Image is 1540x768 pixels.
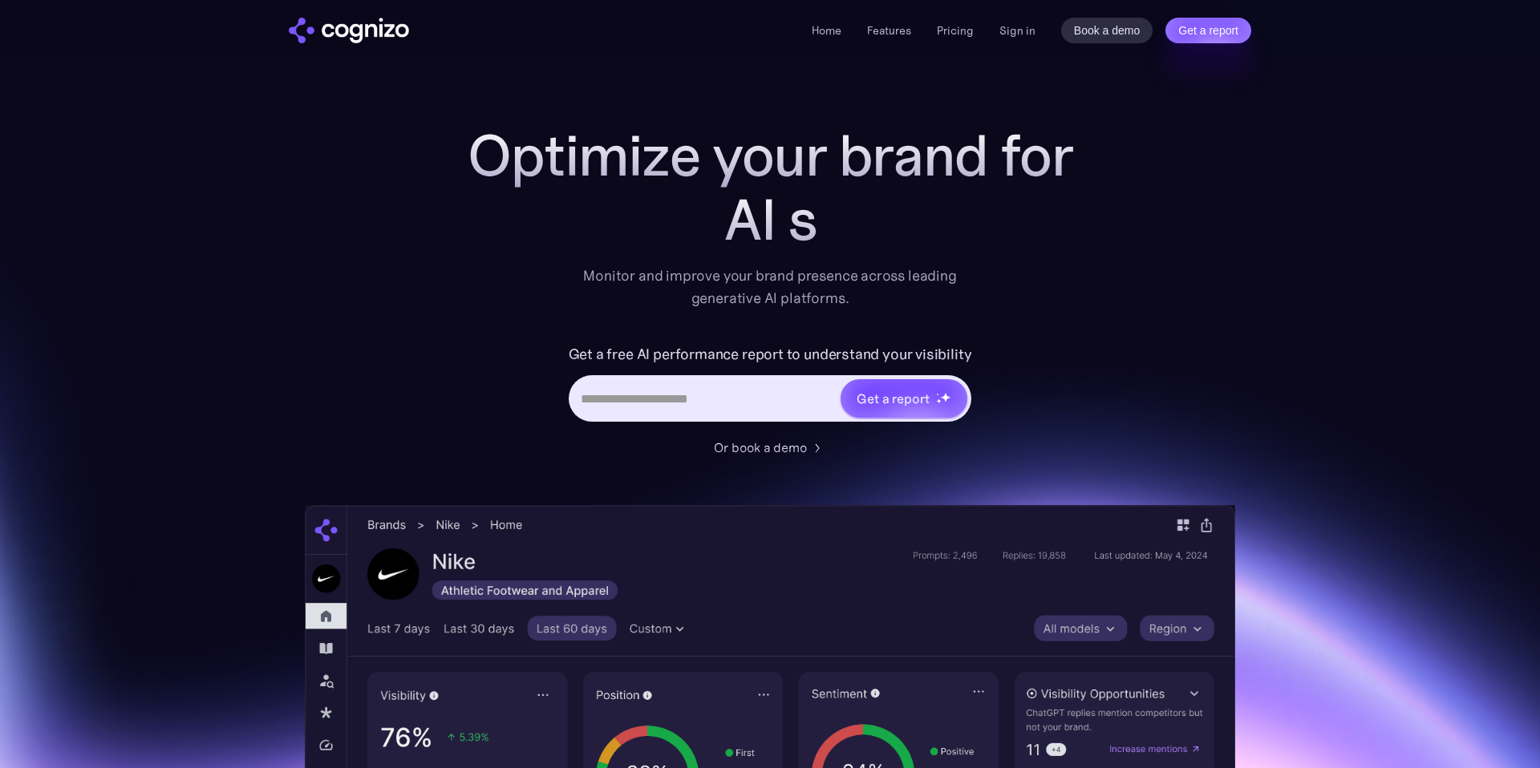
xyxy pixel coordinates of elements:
[1165,18,1251,43] a: Get a report
[999,21,1035,40] a: Sign in
[839,378,969,419] a: Get a reportstarstarstar
[714,438,826,457] a: Or book a demo
[867,23,911,38] a: Features
[1061,18,1153,43] a: Book a demo
[289,18,409,43] img: cognizo logo
[936,398,942,404] img: star
[569,342,972,367] label: Get a free AI performance report to understand your visibility
[573,265,967,309] div: Monitor and improve your brand presence across leading generative AI platforms.
[449,123,1091,188] h1: Optimize your brand for
[812,23,841,38] a: Home
[714,438,807,457] div: Or book a demo
[936,393,938,395] img: star
[569,342,972,430] form: Hero URL Input Form
[940,392,950,402] img: star
[857,389,929,408] div: Get a report
[289,18,409,43] a: home
[449,188,1091,252] div: AI s
[937,23,974,38] a: Pricing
